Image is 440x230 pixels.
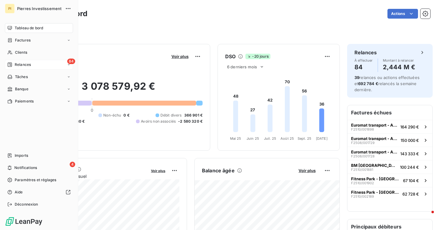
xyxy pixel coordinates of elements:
span: 39 [354,75,359,80]
h6: Balance âgée [202,167,235,174]
span: Euromat transport - Athis Mons (Bai [351,149,398,154]
tspan: Mai 25 [230,136,241,141]
span: Clients [15,50,27,55]
span: Paiements [15,99,34,104]
span: F2508/001729 [351,141,375,145]
span: Paramètres et réglages [15,177,56,183]
span: Tâches [15,74,28,80]
button: Fitness Park - [GEOGRAPHIC_DATA]F2510/00190267 104 € [347,174,432,187]
span: 692 784 € [358,81,378,86]
span: 0 € [123,113,129,118]
span: Voir plus [151,169,165,173]
iframe: Intercom live chat [419,209,434,224]
span: 143 333 € [400,151,419,156]
tspan: Juil. 25 [264,136,276,141]
a: Aide [5,187,73,197]
span: Débit divers [160,113,182,118]
span: F2510/001898 [351,128,374,131]
span: 62 728 € [402,192,419,196]
span: 164 290 € [400,124,419,129]
span: Relances [15,62,31,67]
span: 366 901 € [184,113,203,118]
span: À effectuer [354,59,373,62]
h4: 84 [354,62,373,72]
span: Voir plus [299,168,316,173]
button: Euromat transport - Athis Mons (BaiF2508/001729150 000 € [347,133,432,147]
h6: DSO [225,53,236,60]
span: F2510/001881 [351,168,373,171]
div: PI [5,4,15,13]
tspan: [DATE] [316,136,328,141]
img: Logo LeanPay [5,217,43,226]
span: Banque [15,86,28,92]
button: Euromat transport - Athis Mons (BaiF2508/001728143 333 € [347,147,432,160]
button: Voir plus [149,168,167,173]
span: Fitness Park - [GEOGRAPHIC_DATA] [351,190,400,195]
span: Montant à relancer [383,59,415,62]
button: Actions [387,9,418,19]
span: Pierres Investissement [17,6,61,11]
span: Fitness Park - [GEOGRAPHIC_DATA] [351,176,401,181]
span: 150 000 € [401,138,419,143]
span: F2508/001728 [351,154,375,158]
span: 100 244 € [400,165,419,170]
span: Imports [15,153,28,158]
span: F2510/001902 [351,181,374,185]
button: BM [GEOGRAPHIC_DATA]F2510/001881100 244 € [347,160,432,174]
span: 84 [67,59,75,64]
h6: Factures échues [347,105,432,120]
span: -2 580 320 € [178,119,203,124]
button: Euromat transport - Athis Mons (BaiF2510/001898164 290 € [347,120,432,133]
h2: 3 078 579,92 € [35,80,203,99]
span: 67 104 € [403,178,419,183]
span: Euromat transport - Athis Mons (Bai [351,136,398,141]
span: -20 jours [245,54,270,59]
span: Notifications [14,165,37,171]
span: Aide [15,189,23,195]
span: 0 [91,108,93,113]
span: F2510/002189 [351,195,374,198]
span: BM [GEOGRAPHIC_DATA] [351,163,398,168]
button: Voir plus [170,54,190,59]
span: 6 derniers mois [227,64,257,69]
span: Non-échu [103,113,121,118]
span: Déconnexion [15,202,38,207]
button: Voir plus [297,168,317,173]
span: relances ou actions effectuées et relancés la semaine dernière. [354,75,420,92]
span: Tableau de bord [15,25,43,31]
tspan: Juin 25 [247,136,259,141]
button: Fitness Park - [GEOGRAPHIC_DATA]F2510/00218962 728 € [347,187,432,200]
tspan: Sept. 25 [298,136,311,141]
span: Euromat transport - Athis Mons (Bai [351,123,398,128]
span: Chiffre d'affaires mensuel [35,173,147,179]
span: Voir plus [171,54,189,59]
span: Avoirs non associés [141,119,176,124]
span: 4 [70,162,75,167]
span: Factures [15,38,31,43]
tspan: Août 25 [280,136,294,141]
h4: 2,444 M € [383,62,415,72]
h6: Relances [354,49,377,56]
